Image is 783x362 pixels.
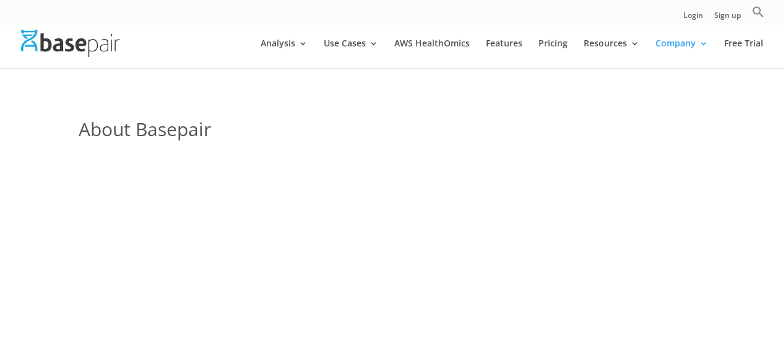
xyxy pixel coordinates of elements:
[79,243,705,281] p: Founded by Harvard School Medical School scientist, [PERSON_NAME], PhD, BasePair grew out of the ...
[752,6,764,18] svg: Search
[324,39,378,68] a: Use Cases
[752,6,764,25] a: Search Icon Link
[486,39,522,68] a: Features
[394,39,470,68] a: AWS HealthOmics
[261,39,308,68] a: Analysis
[21,30,119,56] img: Basepair
[79,116,705,149] h1: About Basepair
[655,39,708,68] a: Company
[683,12,703,25] a: Login
[724,39,763,68] a: Free Trial
[539,39,568,68] a: Pricing
[584,39,639,68] a: Resources
[714,12,741,25] a: Sign up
